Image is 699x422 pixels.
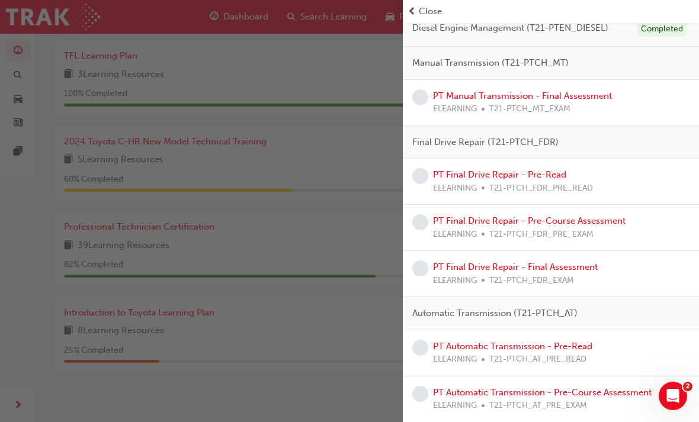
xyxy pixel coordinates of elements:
[489,182,593,195] span: T21-PTCH_FDR_PRE_READ
[433,399,477,413] span: ELEARNING
[433,228,477,241] span: ELEARNING
[433,169,566,180] a: PT Final Drive Repair - Pre-Read
[408,5,416,18] span: prev-icon
[433,353,477,366] span: ELEARNING
[637,21,687,37] div: Completed
[489,274,574,288] span: T21-PTCH_FDR_EXAM
[433,215,626,226] a: PT Final Drive Repair - Pre-Course Assessment
[412,89,428,105] span: learningRecordVerb_NONE-icon
[433,387,652,398] a: PT Automatic Transmission - Pre-Course Assessment
[412,260,428,276] span: learningRecordVerb_NONE-icon
[412,168,428,184] span: learningRecordVerb_NONE-icon
[659,382,687,410] iframe: Intercom live chat
[412,340,428,356] span: learningRecordVerb_NONE-icon
[433,262,598,272] a: PT Final Drive Repair - Final Assessment
[412,214,428,230] span: learningRecordVerb_NONE-icon
[489,399,587,413] span: T21-PTCH_AT_PRE_EXAM
[412,386,428,402] span: learningRecordVerb_NONE-icon
[433,274,477,288] span: ELEARNING
[412,56,569,70] span: Manual Transmission (T21-PTCH_MT)
[419,5,442,18] span: Close
[433,341,592,352] a: PT Automatic Transmission - Pre-Read
[412,307,578,320] span: Automatic Transmission (T21-PTCH_AT)
[408,5,694,18] button: prev-iconClose
[433,182,477,195] span: ELEARNING
[683,382,692,391] span: 2
[412,136,559,149] span: Final Drive Repair (T21-PTCH_FDR)
[489,353,586,366] span: T21-PTCH_AT_PRE_READ
[433,102,477,116] span: ELEARNING
[489,228,594,241] span: T21-PTCH_FDR_PRE_EXAM
[489,102,570,116] span: T21-PTCH_MT_EXAM
[412,21,608,35] span: Diesel Engine Management (T21-PTEN_DIESEL)
[433,91,612,101] a: PT Manual Transmission - Final Assessment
